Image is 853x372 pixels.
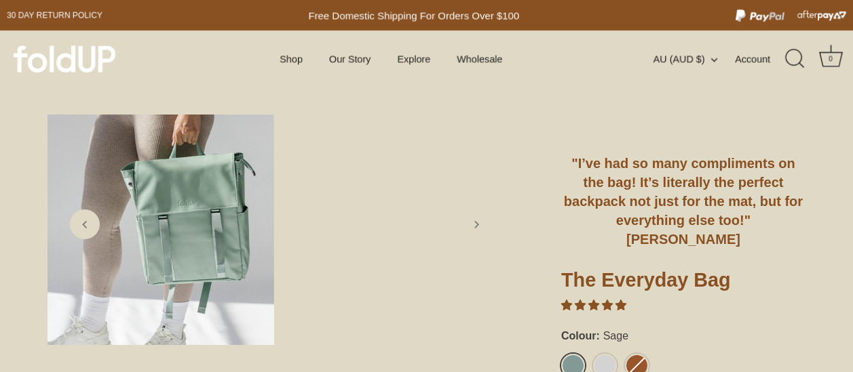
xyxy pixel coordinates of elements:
span: 4.97 stars [561,299,626,311]
h1: The Everyday Bag [561,268,805,297]
button: AU (AUD $) [653,53,732,65]
a: Account [735,51,784,67]
a: Next slide [461,209,491,239]
label: Colour: [561,329,805,342]
div: 0 [824,52,837,66]
img: Sage Everyday Bag [48,115,274,345]
a: Explore [385,46,442,72]
a: 30 day Return policy [7,7,102,24]
a: Cart [816,44,846,74]
a: Shop [268,46,314,72]
h6: "I’ve had so many compliments on the bag! It’s literally the perfect backpack not just for the ma... [561,154,805,249]
div: Primary navigation [246,46,536,72]
a: Previous slide [70,209,100,239]
a: Wholesale [445,46,514,72]
span: Sage [600,329,628,342]
a: Search [780,44,810,74]
a: Our Story [318,46,383,72]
